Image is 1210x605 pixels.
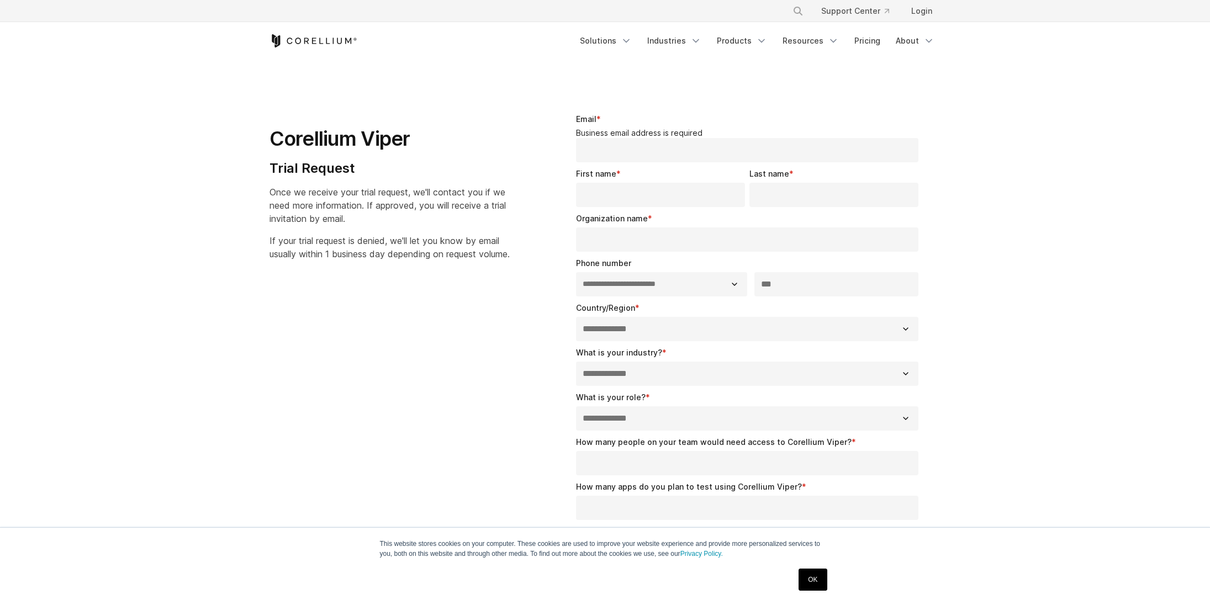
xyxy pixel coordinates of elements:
span: How many apps do you plan to test using Corellium Viper? [576,482,802,491]
a: About [889,31,941,51]
a: OK [799,569,827,591]
span: Organization name [576,214,648,223]
a: Industries [641,31,708,51]
span: What is your role? [576,392,646,402]
a: Pricing [848,31,887,51]
a: Login [902,1,941,21]
legend: Business email address is required [576,128,923,138]
span: Email [576,114,596,124]
div: Navigation Menu [779,1,941,21]
h4: Trial Request [270,160,510,177]
span: Last name [749,169,789,178]
span: What is your industry? [576,348,662,357]
p: Corellium needs the contact information you provide to us to contact you about our products and s... [576,526,923,572]
a: Corellium Home [270,34,357,47]
h1: Corellium Viper [270,126,510,151]
span: How many people on your team would need access to Corellium Viper? [576,437,852,447]
a: Solutions [573,31,638,51]
span: Country/Region [576,303,635,312]
span: Once we receive your trial request, we'll contact you if we need more information. If approved, y... [270,187,506,224]
a: Products [710,31,774,51]
div: Navigation Menu [573,31,941,51]
a: Support Center [812,1,898,21]
a: Privacy Policy. [680,550,723,558]
p: This website stores cookies on your computer. These cookies are used to improve your website expe... [380,539,831,559]
span: Phone number [576,258,631,268]
button: Search [788,1,808,21]
a: Resources [776,31,846,51]
span: First name [576,169,616,178]
span: If your trial request is denied, we'll let you know by email usually within 1 business day depend... [270,235,510,259]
